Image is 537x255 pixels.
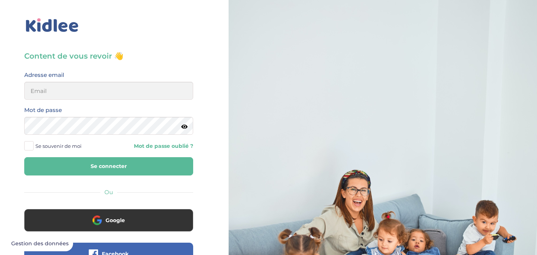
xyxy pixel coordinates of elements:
[24,82,193,100] input: Email
[35,141,82,151] span: Se souvenir de moi
[11,240,69,247] span: Gestion des données
[24,222,193,229] a: Google
[114,143,193,150] a: Mot de passe oublié ?
[24,70,64,80] label: Adresse email
[24,105,62,115] label: Mot de passe
[104,189,113,196] span: Ou
[24,51,193,61] h3: Content de vous revoir 👋
[24,157,193,175] button: Se connecter
[92,215,102,225] img: google.png
[24,17,80,34] img: logo_kidlee_bleu
[106,217,125,224] span: Google
[7,236,73,252] button: Gestion des données
[24,209,193,231] button: Google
